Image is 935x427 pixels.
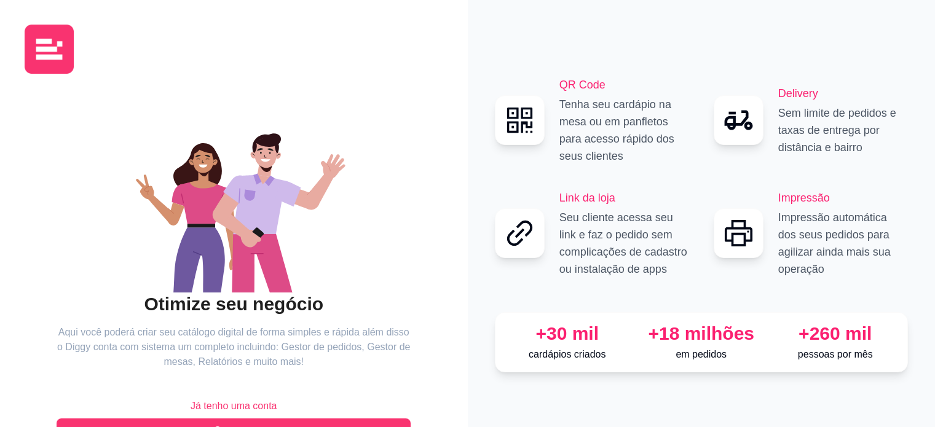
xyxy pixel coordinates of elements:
h2: Link da loja [559,189,689,206]
h2: Impressão [778,189,908,206]
div: +30 mil [505,323,629,345]
p: em pedidos [639,347,763,362]
article: Aqui você poderá criar seu catálogo digital de forma simples e rápida além disso o Diggy conta co... [57,325,411,369]
p: pessoas por mês [773,347,898,362]
p: cardápios criados [505,347,629,362]
h2: Otimize seu negócio [57,292,411,316]
p: Impressão automática dos seus pedidos para agilizar ainda mais sua operação [778,209,908,278]
button: Já tenho uma conta [57,394,411,418]
div: +18 milhões [639,323,763,345]
div: +260 mil [773,323,898,345]
h2: QR Code [559,76,689,93]
span: Já tenho uma conta [191,399,277,413]
h2: Delivery [778,85,908,102]
img: logo [25,25,74,74]
p: Tenha seu cardápio na mesa ou em panfletos para acesso rápido dos seus clientes [559,96,689,165]
p: Seu cliente acessa seu link e faz o pedido sem complicações de cadastro ou instalação de apps [559,209,689,278]
div: animation [57,108,411,292]
p: Sem limite de pedidos e taxas de entrega por distância e bairro [778,104,908,156]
